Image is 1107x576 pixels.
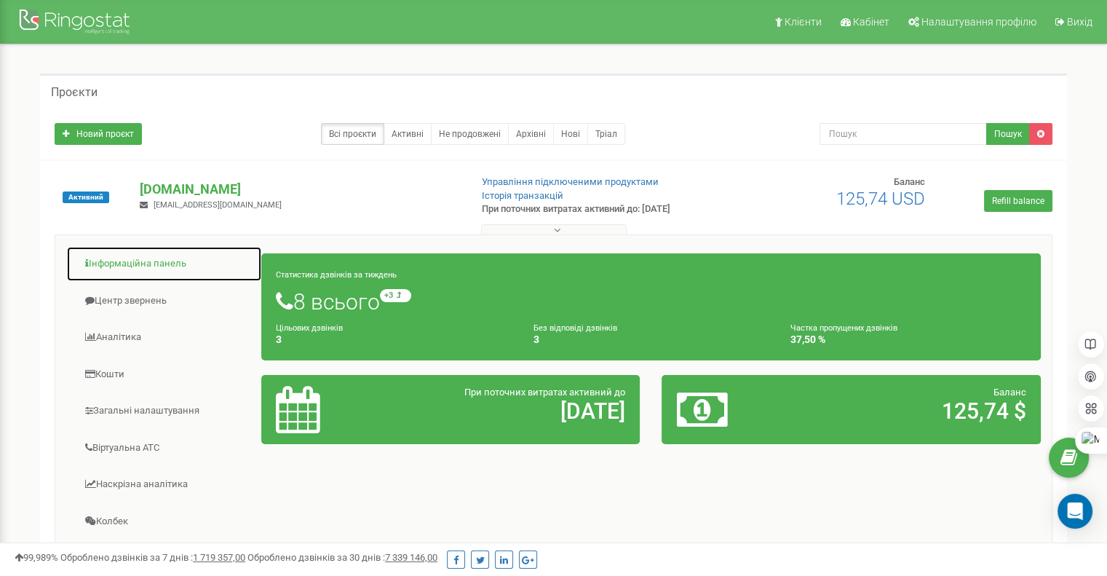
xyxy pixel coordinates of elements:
div: Open Intercom Messenger [1058,494,1092,529]
a: Тріал [587,123,625,145]
a: Історія транзакцій [482,190,563,201]
a: Наскрізна аналітика [66,467,262,502]
a: Новий проєкт [55,123,142,145]
h4: 37,50 % [790,334,1026,345]
img: Ringostat Logo [18,6,135,40]
u: 1 719 357,00 [193,552,245,563]
span: Оброблено дзвінків за 30 днів : [247,552,437,563]
small: +3 [380,289,411,302]
a: Управління підключеними продуктами [482,176,659,187]
h2: 125,74 $ [801,399,1026,423]
small: Статистика дзвінків за тиждень [276,270,397,280]
a: Всі проєкти [321,123,384,145]
p: [DOMAIN_NAME] [140,180,458,199]
a: Центр звернень [66,283,262,319]
h1: 8 всього [276,289,1026,314]
small: Цільових дзвінків [276,323,343,333]
span: Налаштування профілю [921,16,1036,28]
input: Пошук [820,123,987,145]
a: Активні [384,123,432,145]
small: Без відповіді дзвінків [533,323,617,333]
span: Клієнти [785,16,822,28]
a: Колбек [66,504,262,540]
span: Баланс [894,176,925,187]
span: 125,74 USD [836,189,925,209]
a: Refill balance [984,190,1052,212]
h2: [DATE] [400,399,625,423]
span: Кабінет [853,16,889,28]
a: Не продовжені [431,123,509,145]
span: Активний [63,192,109,203]
span: [EMAIL_ADDRESS][DOMAIN_NAME] [154,200,282,210]
span: Баланс [993,387,1026,398]
u: 7 339 146,00 [385,552,437,563]
span: Оброблено дзвінків за 7 днів : [60,552,245,563]
p: При поточних витратах активний до: [DATE] [482,202,715,216]
a: Загальні налаштування [66,393,262,429]
a: Віртуальна АТС [66,430,262,466]
a: Інформаційна панель [66,246,262,282]
a: Архівні [508,123,554,145]
a: Нові [553,123,588,145]
a: Кошти [66,357,262,392]
span: 99,989% [15,552,58,563]
h4: 3 [533,334,769,345]
button: Пошук [986,123,1030,145]
a: Аналiтика [66,320,262,355]
span: При поточних витратах активний до [464,387,625,398]
h4: 3 [276,334,512,345]
h5: Проєкти [51,86,98,99]
small: Частка пропущених дзвінків [790,323,897,333]
span: Вихід [1067,16,1092,28]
